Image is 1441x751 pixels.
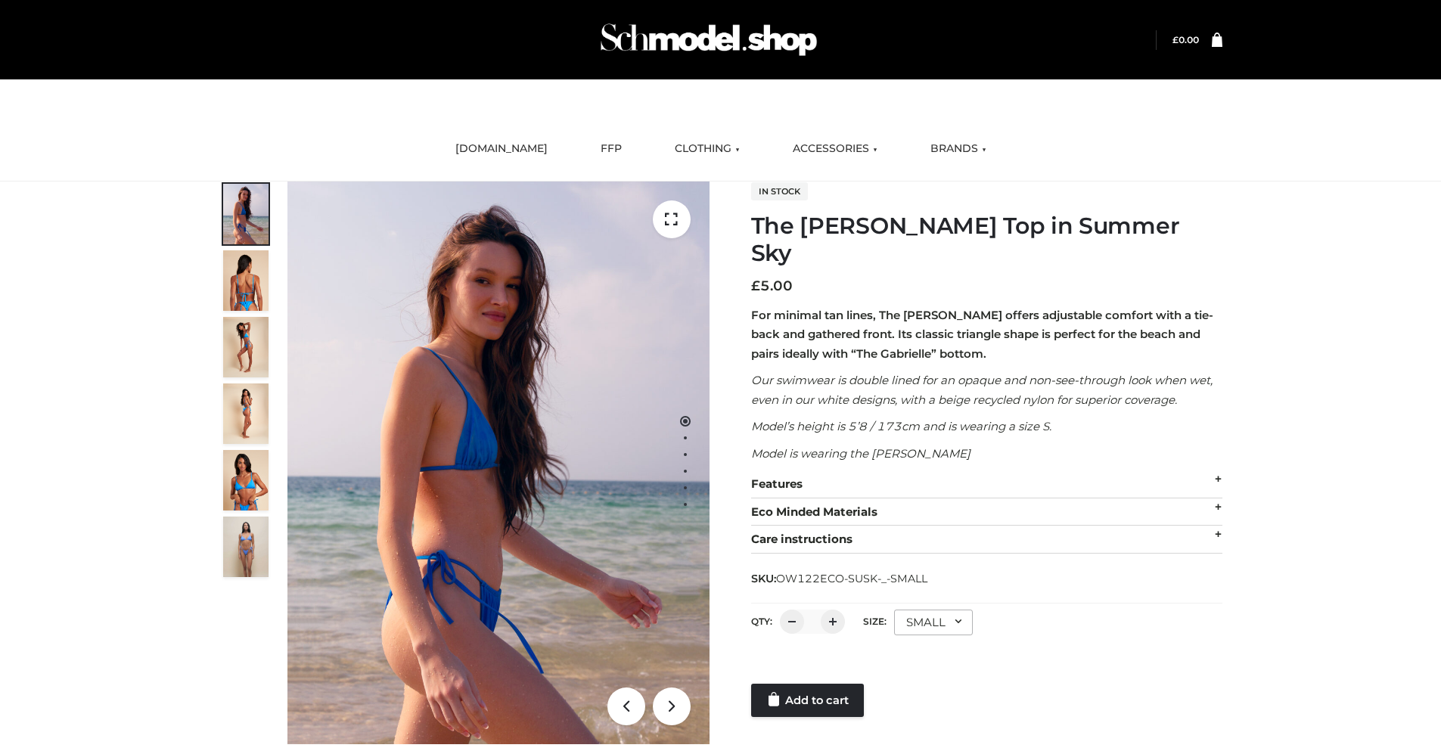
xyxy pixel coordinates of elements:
[663,132,751,166] a: CLOTHING
[223,383,269,444] img: 3.Alex-top_CN-1-1-2.jpg
[751,446,971,461] em: Model is wearing the [PERSON_NAME]
[751,419,1051,433] em: Model’s height is 5’8 / 173cm and is wearing a size S.
[863,616,887,627] label: Size:
[751,569,929,588] span: SKU:
[751,616,772,627] label: QTY:
[223,317,269,377] img: 4.Alex-top_CN-1-1-2.jpg
[287,182,710,744] img: 1.Alex-top_SS-1_4464b1e7-c2c9-4e4b-a62c-58381cd673c0 (1)
[751,470,1222,498] div: Features
[776,572,927,585] span: OW122ECO-SUSK-_-SMALL
[751,278,760,294] span: £
[894,610,973,635] div: SMALL
[751,308,1213,361] strong: For minimal tan lines, The [PERSON_NAME] offers adjustable comfort with a tie-back and gathered f...
[751,213,1222,267] h1: The [PERSON_NAME] Top in Summer Sky
[751,373,1213,407] em: Our swimwear is double lined for an opaque and non-see-through look when wet, even in our white d...
[751,684,864,717] a: Add to cart
[223,250,269,311] img: 5.Alex-top_CN-1-1_1-1.jpg
[589,132,633,166] a: FFP
[1172,34,1199,45] bdi: 0.00
[751,182,808,200] span: In stock
[223,450,269,510] img: 2.Alex-top_CN-1-1-2.jpg
[919,132,998,166] a: BRANDS
[751,526,1222,554] div: Care instructions
[751,278,793,294] bdi: 5.00
[444,132,559,166] a: [DOMAIN_NAME]
[1172,34,1179,45] span: £
[223,184,269,244] img: 1.Alex-top_SS-1_4464b1e7-c2c9-4e4b-a62c-58381cd673c0-1.jpg
[781,132,889,166] a: ACCESSORIES
[595,10,822,70] img: Schmodel Admin 964
[223,517,269,577] img: SSVC.jpg
[751,498,1222,526] div: Eco Minded Materials
[1172,34,1199,45] a: £0.00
